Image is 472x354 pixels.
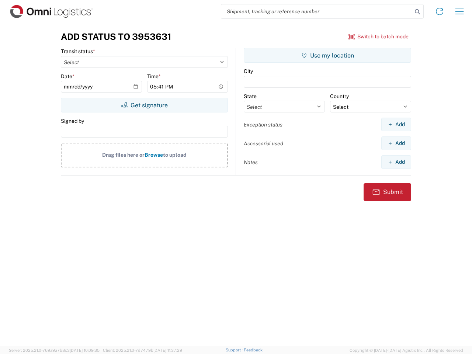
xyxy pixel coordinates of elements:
[103,348,182,353] span: Client: 2025.21.0-7d7479b
[364,183,411,201] button: Submit
[226,348,244,352] a: Support
[244,348,263,352] a: Feedback
[244,48,411,63] button: Use my location
[244,121,282,128] label: Exception status
[348,31,409,43] button: Switch to batch mode
[102,152,145,158] span: Drag files here or
[330,93,349,100] label: Country
[153,348,182,353] span: [DATE] 11:37:29
[61,118,84,124] label: Signed by
[244,93,257,100] label: State
[61,31,171,42] h3: Add Status to 3953631
[61,48,95,55] label: Transit status
[244,140,283,147] label: Accessorial used
[163,152,187,158] span: to upload
[70,348,100,353] span: [DATE] 10:09:35
[147,73,161,80] label: Time
[9,348,100,353] span: Server: 2025.21.0-769a9a7b8c3
[145,152,163,158] span: Browse
[61,98,228,112] button: Get signature
[381,136,411,150] button: Add
[244,159,258,166] label: Notes
[244,68,253,74] label: City
[381,118,411,131] button: Add
[221,4,412,18] input: Shipment, tracking or reference number
[350,347,463,354] span: Copyright © [DATE]-[DATE] Agistix Inc., All Rights Reserved
[381,155,411,169] button: Add
[61,73,74,80] label: Date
